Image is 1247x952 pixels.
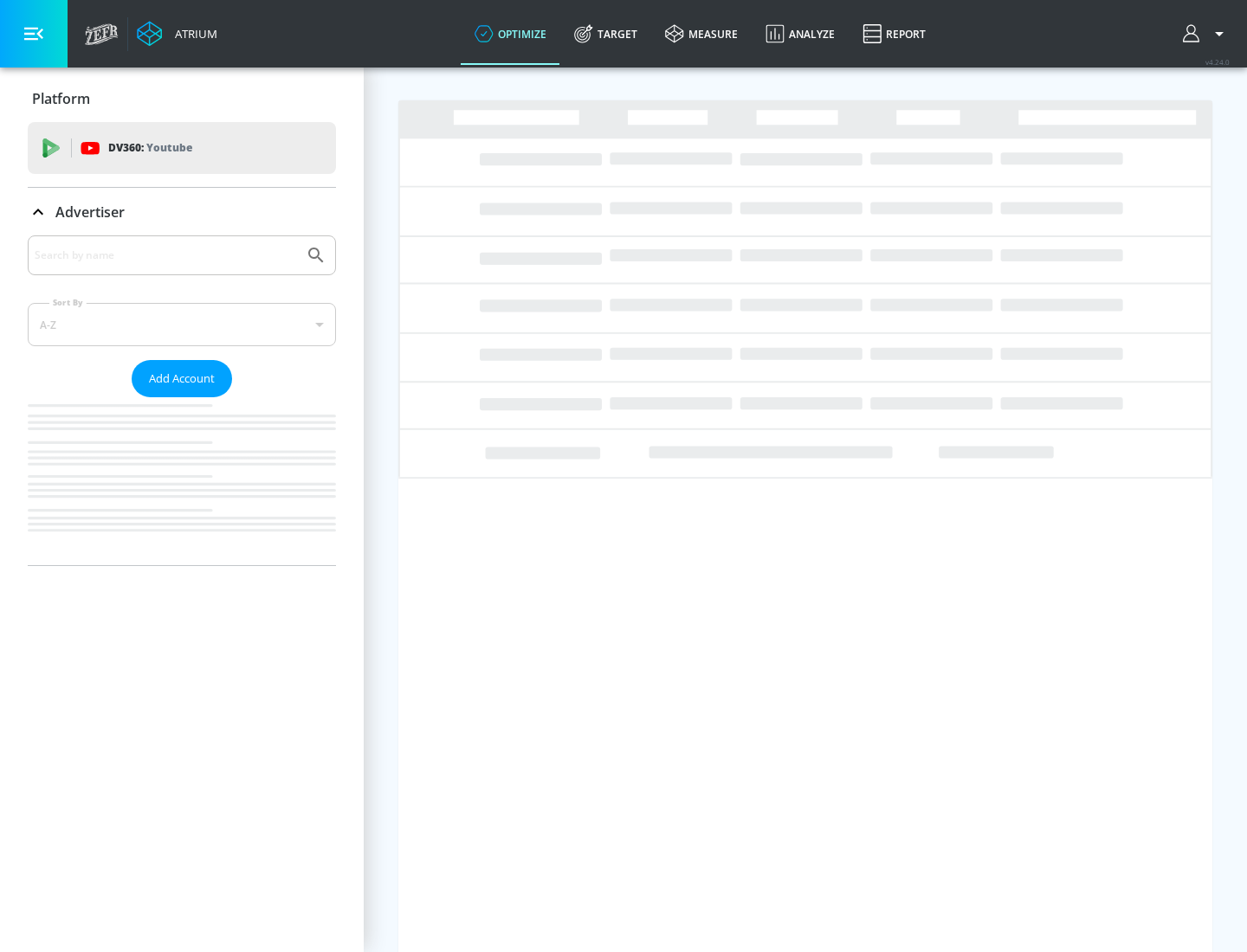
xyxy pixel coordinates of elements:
input: Search by name [35,244,297,267]
div: A-Z [28,303,336,346]
a: Analyze [752,3,849,65]
div: Atrium [168,26,217,42]
div: DV360: Youtube [28,122,336,174]
div: Advertiser [28,188,336,236]
label: Sort By [49,297,87,308]
div: Advertiser [28,235,336,565]
nav: list of Advertiser [28,397,336,565]
span: Add Account [149,369,215,389]
span: v 4.24.0 [1205,57,1230,67]
button: Add Account [132,360,232,397]
a: optimize [461,3,560,65]
p: Platform [32,89,90,108]
p: Youtube [146,138,192,157]
p: Advertiser [55,203,125,222]
a: measure [651,3,752,65]
a: Report [849,3,940,65]
a: Target [560,3,651,65]
a: Atrium [137,21,217,47]
div: Platform [28,74,336,123]
p: DV360: [108,138,192,158]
